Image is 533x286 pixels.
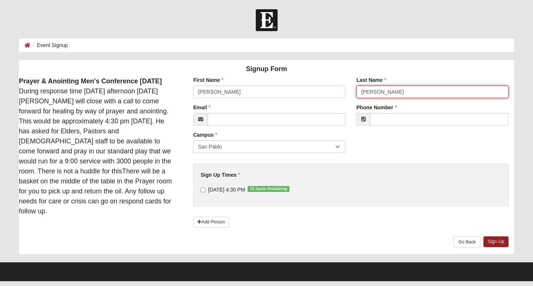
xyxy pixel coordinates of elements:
label: Sign Up Times [201,171,240,179]
li: Event Signup [30,41,68,49]
h4: Signup Form [19,65,514,73]
a: Sign Up [483,236,509,247]
label: Last Name [356,76,386,84]
label: First Name [193,76,224,84]
label: Phone Number [356,104,397,111]
span: [DATE] 4:30 PM [208,187,245,193]
span: 11 Spots Remaining [248,186,289,192]
div: During response time [DATE] afternoon [DATE] [PERSON_NAME] will close with a call to come forward... [13,76,182,216]
input: [DATE] 4:30 PM11 Spots Remaining [201,187,205,192]
a: Add Person [193,217,229,227]
label: Email [193,104,211,111]
img: Church of Eleven22 Logo [256,9,278,31]
a: Go Back [453,236,480,248]
label: Campus [193,131,217,139]
strong: Prayer & Anointing Men's Conference [DATE] [19,77,162,85]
